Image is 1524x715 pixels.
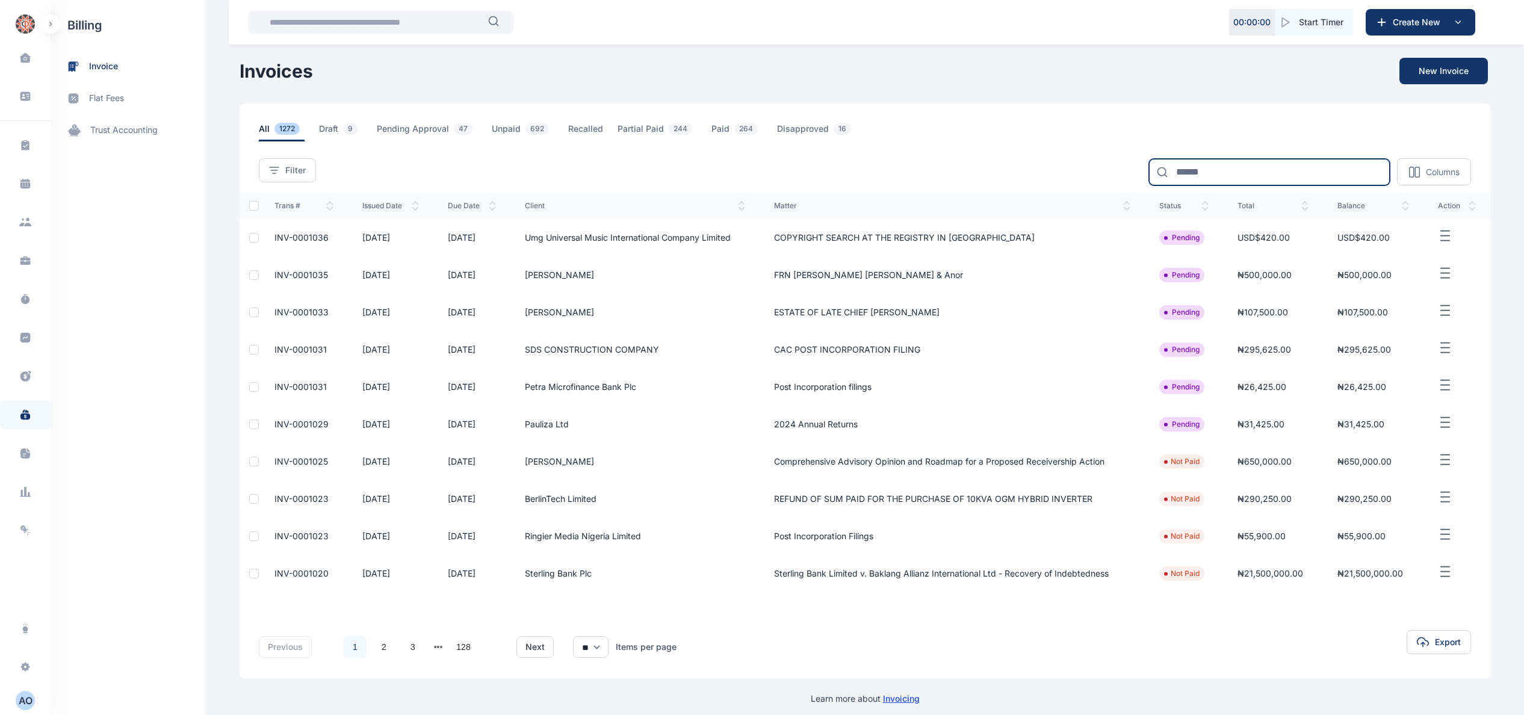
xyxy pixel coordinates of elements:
[274,568,329,578] a: INV-0001020
[372,635,396,659] li: 2
[1233,16,1271,28] p: 00 : 00 : 00
[1164,494,1200,504] li: Not Paid
[834,123,851,135] span: 16
[259,636,312,658] button: previous
[1164,270,1200,280] li: Pending
[51,114,205,146] a: trust accounting
[1337,201,1408,211] span: balance
[760,219,1145,256] td: COPYRIGHT SEARCH AT THE REGISTRY IN [GEOGRAPHIC_DATA]
[1237,232,1290,243] span: USD$420.00
[274,270,328,280] a: INV-0001035
[348,443,433,480] td: [DATE]
[348,331,433,368] td: [DATE]
[525,201,745,211] span: client
[1337,568,1403,578] span: ₦21,500,000.00
[1237,456,1292,466] span: ₦650,000.00
[7,691,43,710] button: AO
[348,555,433,592] td: [DATE]
[1237,382,1286,392] span: ₦26,425.00
[373,636,395,658] a: 2
[433,331,510,368] td: [DATE]
[454,123,472,135] span: 47
[1337,382,1386,392] span: ₦26,425.00
[401,635,425,659] li: 3
[510,406,759,443] td: Pauliza Ltd
[1388,16,1451,28] span: Create New
[348,256,433,294] td: [DATE]
[1237,344,1291,354] span: ₦295,625.00
[1237,494,1292,504] span: ₦290,250.00
[1164,382,1200,392] li: Pending
[1237,568,1303,578] span: ₦21,500,000.00
[568,123,603,141] span: Recalled
[1159,201,1209,211] span: status
[568,123,618,141] a: Recalled
[1399,58,1488,84] button: New Invoice
[274,123,300,135] span: 1272
[274,419,329,429] a: INV-0001029
[1438,201,1476,211] span: action
[274,456,328,466] a: INV-0001025
[285,164,306,176] span: Filter
[348,518,433,555] td: [DATE]
[259,123,319,141] a: All1272
[348,406,433,443] td: [DATE]
[1337,232,1390,243] span: USD$420.00
[777,123,870,141] a: Disapproved16
[319,123,362,141] span: Draft
[883,693,920,704] a: Invoicing
[1237,531,1286,541] span: ₦55,900.00
[1337,494,1392,504] span: ₦290,250.00
[401,636,424,658] a: 3
[760,518,1145,555] td: Post Incorporation Filings
[51,51,205,82] a: invoice
[1337,419,1384,429] span: ₦31,425.00
[1164,345,1200,354] li: Pending
[274,232,329,243] a: INV-0001036
[274,531,329,541] span: INV-0001023
[510,219,759,256] td: Umg Universal Music International Company Limited
[777,123,856,141] span: Disapproved
[433,256,510,294] td: [DATE]
[1237,270,1292,280] span: ₦500,000.00
[1164,308,1200,317] li: Pending
[362,201,419,211] span: issued date
[433,368,510,406] td: [DATE]
[274,382,327,392] a: INV-0001031
[510,518,759,555] td: Ringier Media Nigeria Limited
[734,123,758,135] span: 264
[274,494,329,504] a: INV-0001023
[1337,344,1391,354] span: ₦295,625.00
[510,256,759,294] td: [PERSON_NAME]
[618,123,711,141] a: Partial Paid244
[1164,233,1200,243] li: Pending
[90,124,158,137] span: trust accounting
[1164,531,1200,541] li: Not Paid
[51,82,205,114] a: flat fees
[1275,9,1353,36] button: Start Timer
[377,123,492,141] a: Pending Approval47
[492,123,554,141] span: Unpaid
[274,344,327,354] a: INV-0001031
[1435,636,1461,648] span: Export
[433,443,510,480] td: [DATE]
[433,555,510,592] td: [DATE]
[1164,457,1200,466] li: Not Paid
[274,307,329,317] a: INV-0001033
[510,368,759,406] td: Petra Microfinance Bank Plc
[669,123,692,135] span: 244
[344,636,367,658] a: 1
[760,294,1145,331] td: ESTATE OF LATE CHIEF [PERSON_NAME]
[319,123,377,141] a: Draft9
[433,219,510,256] td: [DATE]
[240,60,313,82] h1: Invoices
[1337,307,1388,317] span: ₦107,500.00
